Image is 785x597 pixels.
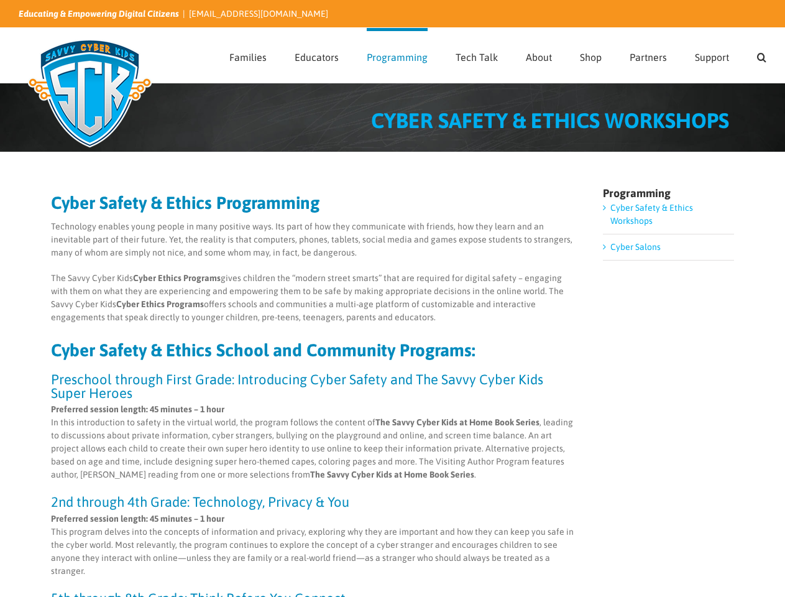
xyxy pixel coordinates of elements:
[580,52,602,62] span: Shop
[51,194,576,211] h2: Cyber Safety & Ethics Programming
[51,220,576,259] p: Technology enables young people in many positive ways. Its part of how they communicate with frie...
[51,404,224,414] strong: Preferred session length: 45 minutes – 1 hour
[695,28,729,83] a: Support
[51,373,576,400] h3: Preschool through First Grade: Introducing Cyber Safety and The Savvy Cyber Kids Super Heroes
[51,272,576,324] p: The Savvy Cyber Kids gives children the “modern street smarts” that are required for digital safe...
[630,52,667,62] span: Partners
[456,52,498,62] span: Tech Talk
[19,9,179,19] i: Educating & Empowering Digital Citizens
[51,340,475,360] strong: Cyber Safety & Ethics School and Community Programs:
[610,242,661,252] a: Cyber Salons
[51,495,576,509] h3: 2nd through 4th Grade: Technology, Privacy & You
[526,52,552,62] span: About
[189,9,328,19] a: [EMAIL_ADDRESS][DOMAIN_NAME]
[51,403,576,481] p: In this introduction to safety in the virtual world, the program follows the content of , leading...
[375,417,539,427] strong: The Savvy Cyber Kids at Home Book Series
[526,28,552,83] a: About
[367,28,428,83] a: Programming
[116,299,204,309] strong: Cyber Ethics Programs
[229,28,267,83] a: Families
[630,28,667,83] a: Partners
[610,203,693,226] a: Cyber Safety & Ethics Workshops
[367,52,428,62] span: Programming
[133,273,221,283] strong: Cyber Ethics Programs
[51,512,576,578] p: This program delves into the concepts of information and privacy, exploring why they are importan...
[229,52,267,62] span: Families
[695,52,729,62] span: Support
[19,31,161,155] img: Savvy Cyber Kids Logo
[580,28,602,83] a: Shop
[371,108,729,132] span: CYBER SAFETY & ETHICS WORKSHOPS
[757,28,766,83] a: Search
[456,28,498,83] a: Tech Talk
[310,470,474,479] strong: The Savvy Cyber Kids at Home Book Series
[229,28,766,83] nav: Main Menu
[51,514,224,524] strong: Preferred session length: 45 minutes – 1 hour
[295,28,339,83] a: Educators
[295,52,339,62] span: Educators
[603,188,734,199] h4: Programming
